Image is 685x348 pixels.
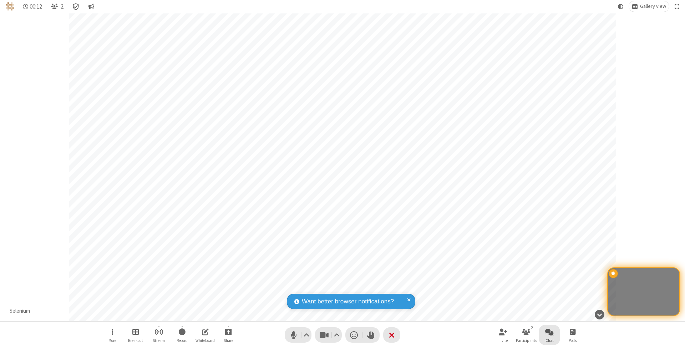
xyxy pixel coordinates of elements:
[177,338,188,343] span: Record
[108,338,116,343] span: More
[562,325,583,345] button: Open poll
[6,2,14,11] img: QA Selenium DO NOT DELETE OR CHANGE
[171,325,193,345] button: Start recording
[539,325,560,345] button: Open chat
[516,338,537,343] span: Participants
[362,327,380,343] button: Raise hand
[592,306,607,323] button: Hide
[153,338,165,343] span: Stream
[546,338,554,343] span: Chat
[224,338,233,343] span: Share
[640,4,666,9] span: Gallery view
[672,1,683,12] button: Fullscreen
[20,1,45,12] div: Timer
[332,327,342,343] button: Video setting
[102,325,123,345] button: Open menu
[345,327,362,343] button: Send a reaction
[69,1,83,12] div: Meeting details Encryption enabled
[498,338,508,343] span: Invite
[383,327,400,343] button: End or leave meeting
[629,1,669,12] button: Change layout
[569,338,577,343] span: Polls
[615,1,626,12] button: Using system theme
[128,338,143,343] span: Breakout
[85,1,97,12] button: Conversation
[7,307,33,315] div: Selenium
[61,3,64,10] span: 2
[516,325,537,345] button: Open participant list
[302,297,394,306] span: Want better browser notifications?
[302,327,311,343] button: Audio settings
[30,3,42,10] span: 00:12
[48,1,66,12] button: Open participant list
[315,327,342,343] button: Stop video (⌘+Shift+V)
[492,325,514,345] button: Invite participants (⌘+Shift+I)
[285,327,311,343] button: Mute (⌘+Shift+A)
[125,325,146,345] button: Manage Breakout Rooms
[529,324,535,331] div: 2
[218,325,239,345] button: Start sharing
[194,325,216,345] button: Open shared whiteboard
[196,338,215,343] span: Whiteboard
[148,325,169,345] button: Start streaming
